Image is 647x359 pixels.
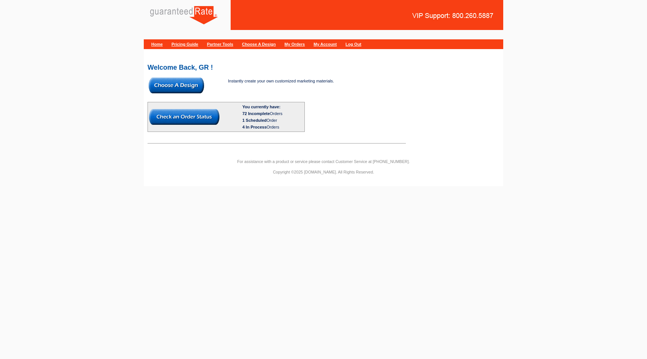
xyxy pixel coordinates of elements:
[171,42,198,46] a: Pricing Guide
[144,158,503,165] p: For assistance with a product or service please contact Customer Service at [PHONE_NUMBER].
[207,42,233,46] a: Partner Tools
[144,169,503,175] p: Copyright ©2025 [DOMAIN_NAME]. All Rights Reserved.
[228,79,334,83] span: Instantly create your own customized marketing materials.
[242,110,303,130] div: Orders Order Orders
[242,105,280,109] b: You currently have:
[346,42,361,46] a: Log Out
[149,109,219,125] img: button-check-order-status.gif
[242,125,267,129] span: 4 In Process
[151,42,163,46] a: Home
[242,111,270,116] span: 72 Incomplete
[242,118,267,123] span: 1 Scheduled
[285,42,305,46] a: My Orders
[148,64,499,71] h2: Welcome Back, GR !
[314,42,337,46] a: My Account
[242,42,276,46] a: Choose A Design
[149,78,204,93] img: button-choose-design.gif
